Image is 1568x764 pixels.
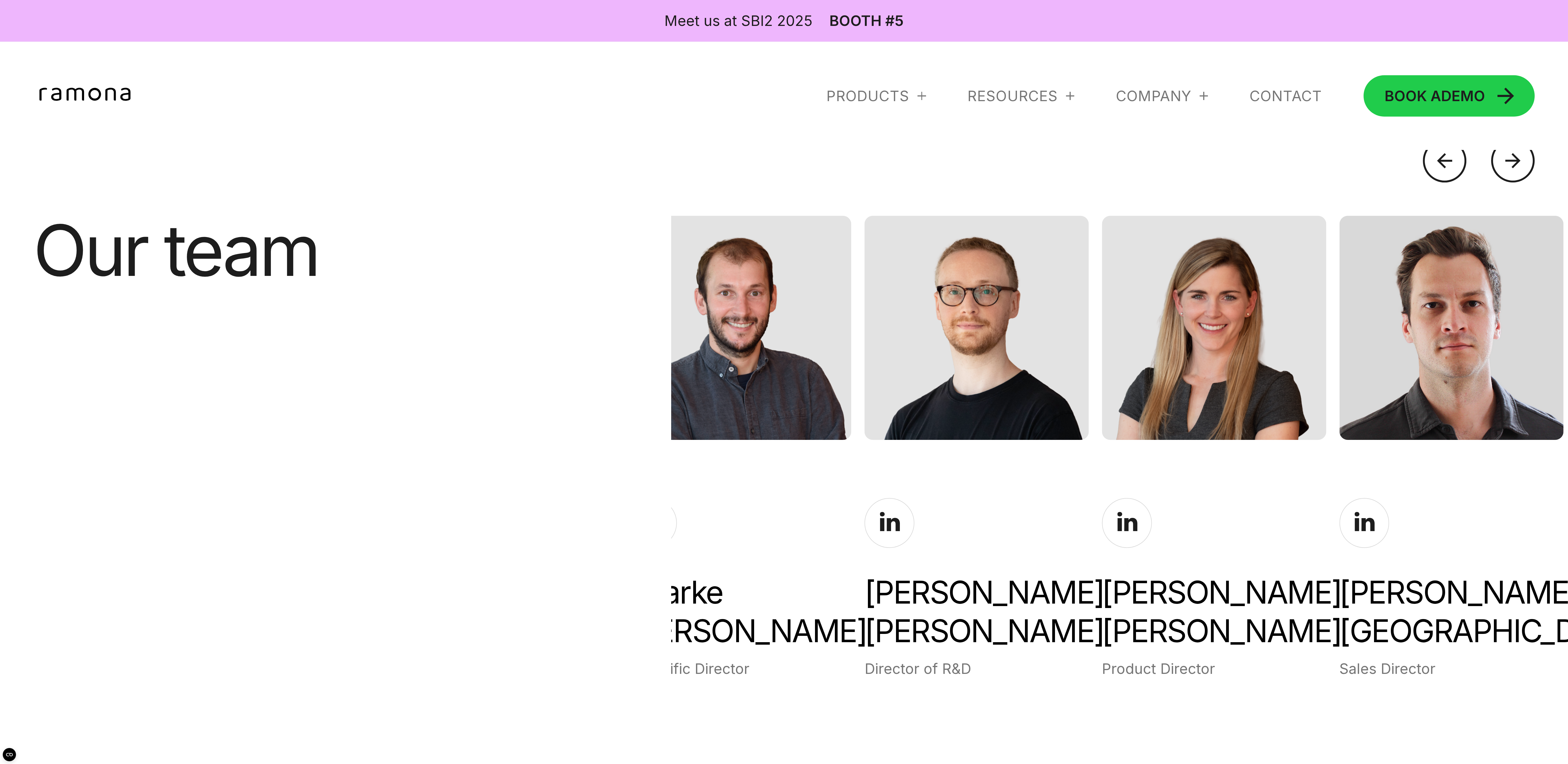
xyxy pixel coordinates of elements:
[33,88,141,104] a: home
[1249,87,1322,106] a: Contact
[664,10,813,31] div: Meet us at SBI2 2025
[1102,612,1326,650] span: [PERSON_NAME]
[826,87,909,106] div: Products
[865,573,1089,650] div: [PERSON_NAME]
[627,658,851,679] div: Scientific Director
[3,748,16,761] button: Open CMP widget
[1385,89,1485,103] div: DEMO
[1116,87,1208,106] div: Company
[1385,87,1441,105] span: BOOK A
[1339,573,1564,650] div: [PERSON_NAME]
[967,87,1058,106] div: RESOURCES
[1116,87,1191,106] div: Company
[1364,75,1535,117] a: BOOK ADEMO
[627,612,851,650] span: [PERSON_NAME]
[865,658,1089,679] div: Director of R&D
[865,612,1089,650] span: [PERSON_NAME]
[829,14,904,28] a: Booth #5
[627,573,851,650] div: Roarke
[1339,612,1564,650] span: [GEOGRAPHIC_DATA]
[1102,658,1326,679] div: Product Director
[967,87,1074,106] div: RESOURCES
[826,87,926,106] div: Products
[1102,573,1326,650] div: [PERSON_NAME]
[33,216,376,285] h1: Our team
[1339,658,1564,679] div: Sales Director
